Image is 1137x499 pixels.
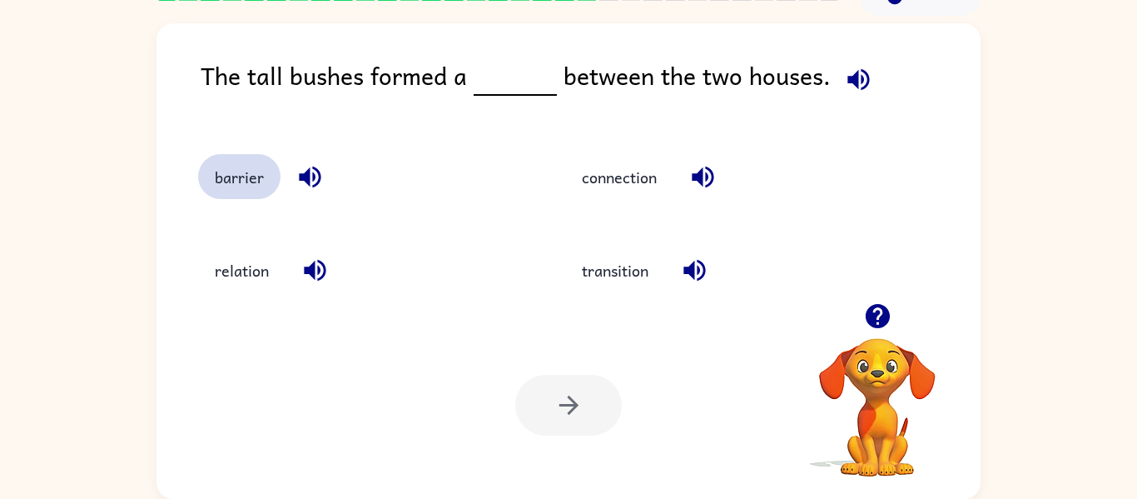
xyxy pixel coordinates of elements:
button: relation [198,248,285,293]
button: barrier [198,154,281,199]
button: transition [565,248,665,293]
div: The tall bushes formed a between the two houses. [201,57,981,121]
video: Your browser must support playing .mp4 files to use Literably. Please try using another browser. [794,312,961,479]
button: connection [565,154,673,199]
